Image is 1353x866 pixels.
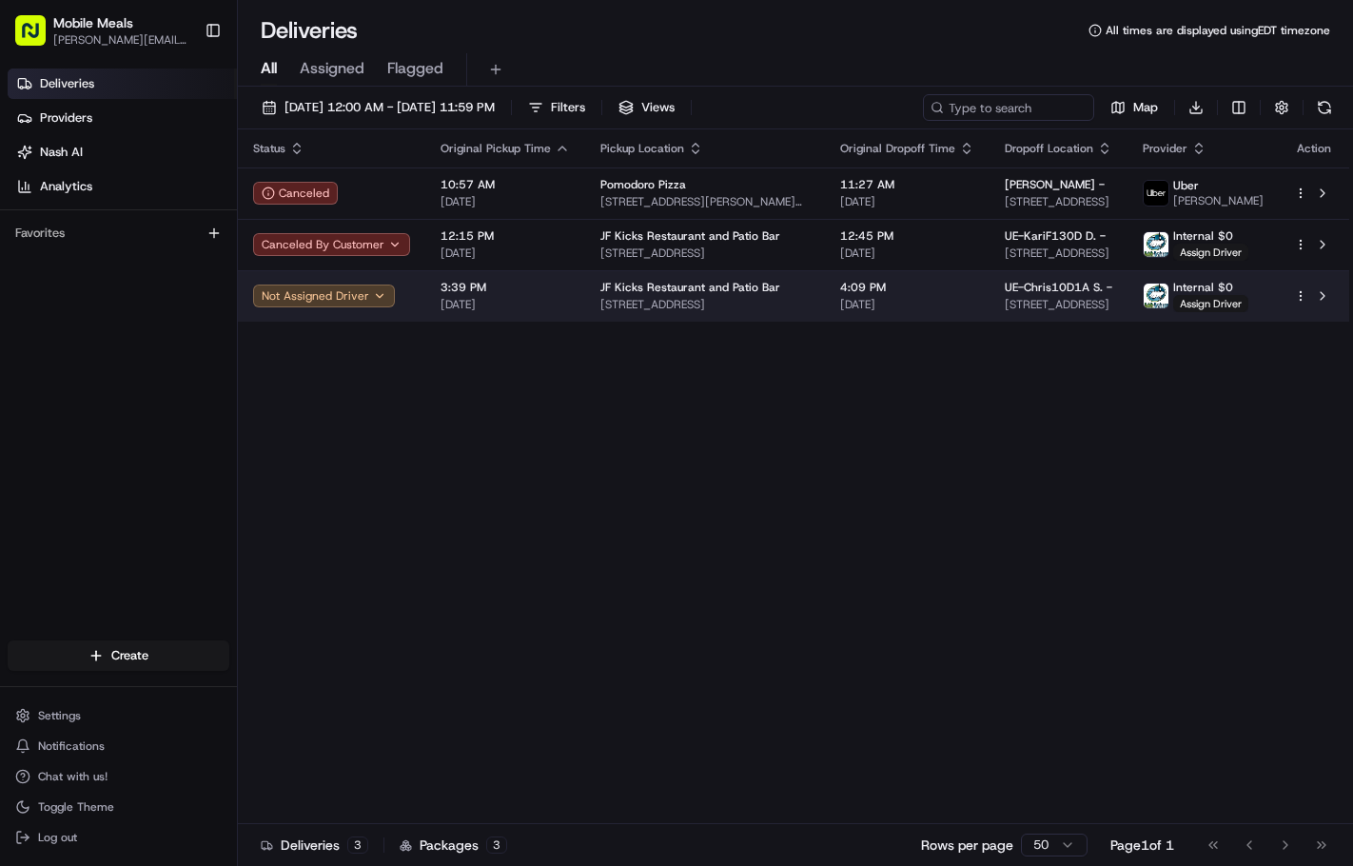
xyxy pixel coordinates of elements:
[1173,280,1233,295] span: Internal $0
[19,278,34,293] div: 📗
[600,297,810,312] span: [STREET_ADDRESS]
[38,276,146,295] span: Knowledge Base
[38,830,77,845] span: Log out
[1005,177,1105,192] span: [PERSON_NAME] -
[19,19,57,57] img: Nash
[65,182,312,201] div: Start new chat
[840,280,974,295] span: 4:09 PM
[347,836,368,854] div: 3
[1102,94,1167,121] button: Map
[600,280,780,295] span: JF Kicks Restaurant and Patio Bar
[189,323,230,337] span: Pylon
[253,233,410,256] button: Canceled By Customer
[1294,141,1334,156] div: Action
[153,268,313,303] a: 💻API Documentation
[600,177,686,192] span: Pomodoro Pizza
[600,141,684,156] span: Pickup Location
[840,228,974,244] span: 12:45 PM
[387,57,443,80] span: Flagged
[8,218,229,248] div: Favorites
[840,177,974,192] span: 11:27 AM
[1144,232,1168,257] img: MM.png
[38,708,81,723] span: Settings
[53,13,133,32] button: Mobile Meals
[1173,193,1264,208] span: [PERSON_NAME]
[180,276,305,295] span: API Documentation
[49,123,314,143] input: Clear
[324,187,346,210] button: Start new chat
[8,8,197,53] button: Mobile Meals[PERSON_NAME][EMAIL_ADDRESS][DOMAIN_NAME]
[40,178,92,195] span: Analytics
[921,836,1013,855] p: Rows per page
[8,137,237,167] a: Nash AI
[600,246,810,261] span: [STREET_ADDRESS]
[11,268,153,303] a: 📗Knowledge Base
[1005,194,1112,209] span: [STREET_ADDRESS]
[253,94,503,121] button: [DATE] 12:00 AM - [DATE] 11:59 PM
[40,75,94,92] span: Deliveries
[8,103,237,133] a: Providers
[284,99,495,116] span: [DATE] 12:00 AM - [DATE] 11:59 PM
[19,76,346,107] p: Welcome 👋
[253,141,285,156] span: Status
[1143,141,1187,156] span: Provider
[1005,297,1112,312] span: [STREET_ADDRESS]
[441,280,570,295] span: 3:39 PM
[1005,228,1106,244] span: UE-KariF130D D. -
[19,182,53,216] img: 1736555255976-a54dd68f-1ca7-489b-9aae-adbdc363a1c4
[8,702,229,729] button: Settings
[1173,295,1248,312] span: Assign Driver
[1173,244,1248,261] span: Assign Driver
[441,194,570,209] span: [DATE]
[441,177,570,192] span: 10:57 AM
[400,836,507,855] div: Packages
[923,94,1094,121] input: Type to search
[551,99,585,116] span: Filters
[1173,178,1199,193] span: Uber
[261,15,358,46] h1: Deliveries
[600,228,780,244] span: JF Kicks Restaurant and Patio Bar
[40,109,92,127] span: Providers
[441,228,570,244] span: 12:15 PM
[8,733,229,759] button: Notifications
[441,297,570,312] span: [DATE]
[610,94,683,121] button: Views
[8,763,229,790] button: Chat with us!
[8,69,237,99] a: Deliveries
[53,32,189,48] button: [PERSON_NAME][EMAIL_ADDRESS][DOMAIN_NAME]
[1005,246,1112,261] span: [STREET_ADDRESS]
[261,836,368,855] div: Deliveries
[8,640,229,671] button: Create
[253,285,395,307] button: Not Assigned Driver
[300,57,364,80] span: Assigned
[1144,181,1168,206] img: uber-new-logo.jpeg
[1311,94,1338,121] button: Refresh
[8,171,237,202] a: Analytics
[840,141,955,156] span: Original Dropoff Time
[520,94,594,121] button: Filters
[8,794,229,820] button: Toggle Theme
[161,278,176,293] div: 💻
[65,201,241,216] div: We're available if you need us!
[38,769,108,784] span: Chat with us!
[600,194,810,209] span: [STREET_ADDRESS][PERSON_NAME][PERSON_NAME]
[641,99,675,116] span: Views
[1144,284,1168,308] img: MM.png
[441,141,551,156] span: Original Pickup Time
[1133,99,1158,116] span: Map
[1005,141,1093,156] span: Dropoff Location
[8,824,229,851] button: Log out
[486,836,507,854] div: 3
[111,647,148,664] span: Create
[134,322,230,337] a: Powered byPylon
[840,297,974,312] span: [DATE]
[253,182,338,205] button: Canceled
[40,144,83,161] span: Nash AI
[1106,23,1330,38] span: All times are displayed using EDT timezone
[38,799,114,815] span: Toggle Theme
[1110,836,1174,855] div: Page 1 of 1
[840,194,974,209] span: [DATE]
